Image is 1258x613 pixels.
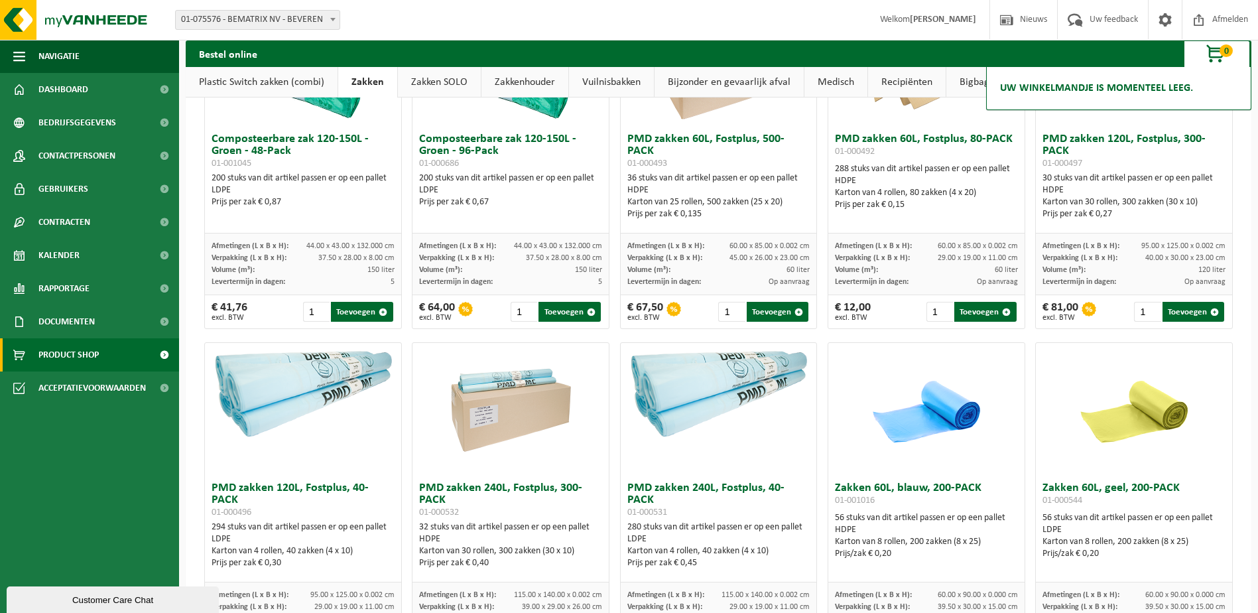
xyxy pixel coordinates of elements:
[1184,40,1250,67] button: 0
[38,272,90,305] span: Rapportage
[538,302,600,322] button: Toevoegen
[1042,184,1226,196] div: HDPE
[835,524,1018,536] div: HDPE
[627,545,810,557] div: Karton van 4 rollen, 40 zakken (4 x 10)
[419,482,602,518] h3: PMD zakken 240L, Fostplus, 300-PACK
[835,278,909,286] span: Levertermijn in dagen:
[419,508,459,517] span: 01-000532
[306,242,395,250] span: 44.00 x 43.00 x 132.000 cm
[747,302,808,322] button: Toevoegen
[926,302,953,322] input: 1
[38,172,88,206] span: Gebruikers
[1042,548,1226,560] div: Prijs/zak € 0,20
[569,67,654,98] a: Vuilnisbakken
[1042,603,1117,611] span: Verpakking (L x B x H):
[1134,302,1161,322] input: 1
[1163,302,1224,322] button: Toevoegen
[514,591,602,599] span: 115.00 x 140.00 x 0.002 cm
[627,302,663,322] div: € 67,50
[835,548,1018,560] div: Prijs/zak € 0,20
[1042,496,1082,506] span: 01-000544
[860,343,993,476] img: 01-001016
[938,242,1018,250] span: 60.00 x 85.00 x 0.002 cm
[938,603,1018,611] span: 39.50 x 30.00 x 15.00 cm
[1141,242,1226,250] span: 95.00 x 125.00 x 0.002 cm
[303,302,330,322] input: 1
[835,302,871,322] div: € 12,00
[212,184,395,196] div: LDPE
[1184,278,1226,286] span: Op aanvraag
[1042,172,1226,220] div: 30 stuks van dit artikel passen er op een pallet
[1042,196,1226,208] div: Karton van 30 rollen, 300 zakken (30 x 10)
[835,163,1018,211] div: 288 stuks van dit artikel passen er op een pallet
[835,266,878,274] span: Volume (m³):
[419,521,602,569] div: 32 stuks van dit artikel passen er op een pallet
[419,302,455,322] div: € 64,00
[212,172,395,208] div: 200 stuks van dit artikel passen er op een pallet
[212,508,251,517] span: 01-000496
[1042,314,1078,322] span: excl. BTW
[627,266,670,274] span: Volume (m³):
[627,557,810,569] div: Prijs per zak € 0,45
[910,15,976,25] strong: [PERSON_NAME]
[419,278,493,286] span: Levertermijn in dagen:
[7,584,221,613] iframe: chat widget
[212,254,286,262] span: Verpakking (L x B x H):
[627,591,704,599] span: Afmetingen (L x B x H):
[769,278,810,286] span: Op aanvraag
[1145,591,1226,599] span: 60.00 x 90.00 x 0.000 cm
[212,159,251,169] span: 01-001045
[627,133,810,169] h3: PMD zakken 60L, Fostplus, 500-PACK
[786,266,810,274] span: 60 liter
[212,314,247,322] span: excl. BTW
[526,254,602,262] span: 37.50 x 28.00 x 8.00 cm
[38,372,146,405] span: Acceptatievoorwaarden
[38,206,90,239] span: Contracten
[1042,254,1117,262] span: Verpakking (L x B x H):
[938,254,1018,262] span: 29.00 x 19.00 x 11.00 cm
[1042,512,1226,560] div: 56 stuks van dit artikel passen er op een pallet
[729,254,810,262] span: 45.00 x 26.00 x 23.00 cm
[419,314,455,322] span: excl. BTW
[627,603,702,611] span: Verpakking (L x B x H):
[835,199,1018,211] div: Prijs per zak € 0,15
[38,40,80,73] span: Navigatie
[627,242,704,250] span: Afmetingen (L x B x H):
[835,147,875,157] span: 01-000492
[627,508,667,517] span: 01-000531
[835,242,912,250] span: Afmetingen (L x B x H):
[212,266,255,274] span: Volume (m³):
[38,338,99,372] span: Product Shop
[444,343,577,476] img: 01-000532
[1068,343,1200,476] img: 01-000544
[655,67,804,98] a: Bijzonder en gevaarlijk afval
[318,254,395,262] span: 37.50 x 28.00 x 8.00 cm
[522,603,602,611] span: 39.00 x 29.00 x 26.00 cm
[1220,44,1233,57] span: 0
[1198,266,1226,274] span: 120 liter
[575,266,602,274] span: 150 liter
[212,557,395,569] div: Prijs per zak € 0,30
[391,278,395,286] span: 5
[398,67,481,98] a: Zakken SOLO
[722,591,810,599] span: 115.00 x 140.00 x 0.002 cm
[627,278,701,286] span: Levertermijn in dagen:
[205,343,401,441] img: 01-000496
[627,159,667,169] span: 01-000493
[627,184,810,196] div: HDPE
[186,67,338,98] a: Plastic Switch zakken (combi)
[627,172,810,220] div: 36 stuks van dit artikel passen er op een pallet
[995,266,1018,274] span: 60 liter
[419,242,496,250] span: Afmetingen (L x B x H):
[1042,278,1116,286] span: Levertermijn in dagen:
[627,521,810,569] div: 280 stuks van dit artikel passen er op een pallet
[212,482,395,518] h3: PMD zakken 120L, Fostplus, 40-PACK
[176,11,340,29] span: 01-075576 - BEMATRIX NV - BEVEREN
[367,266,395,274] span: 150 liter
[835,133,1018,160] h3: PMD zakken 60L, Fostplus, 80-PACK
[419,172,602,208] div: 200 stuks van dit artikel passen er op een pallet
[338,67,397,98] a: Zakken
[212,591,288,599] span: Afmetingen (L x B x H):
[175,10,340,30] span: 01-075576 - BEMATRIX NV - BEVEREN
